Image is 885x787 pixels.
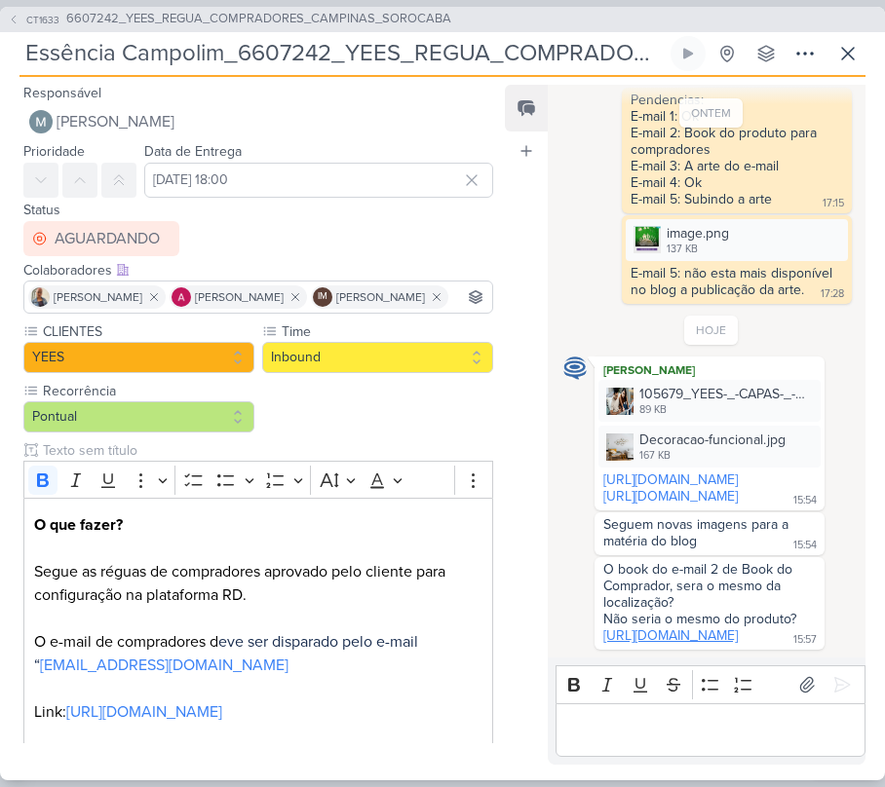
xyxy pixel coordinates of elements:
[313,287,332,307] div: Isabella Machado Guimarães
[626,219,848,261] div: image.png
[23,85,101,101] label: Responsável
[603,488,738,505] a: [URL][DOMAIN_NAME]
[639,384,809,404] div: 105679_YEES-_-CAPAS-_-SITE-BLOG-_-INSTITUCIONAL_capa3.jpg
[144,143,242,160] label: Data de Entrega
[54,288,142,306] span: [PERSON_NAME]
[41,381,254,401] label: Recorrência
[598,360,821,380] div: [PERSON_NAME]
[821,286,844,302] div: 17:28
[603,471,738,488] a: [URL][DOMAIN_NAME]
[452,285,488,309] input: Buscar
[40,656,289,675] a: [EMAIL_ADDRESS][DOMAIN_NAME]
[606,433,634,461] img: Jdl4B389gI8VFOudJY40r9Kwik1yDDPg9J3N3Pds.jpg
[793,493,817,508] div: 15:54
[598,380,821,422] div: 105679_YEES-_-CAPAS-_-SITE-BLOG-_-INSTITUCIONAL_capa3.jpg
[280,321,493,342] label: Time
[34,515,123,535] strong: O que fazer?
[823,196,844,211] div: 17:15
[603,561,816,611] div: O book do e-mail 2 de Book do Comprador, sera o mesmo da localização?
[23,342,254,373] button: YEES
[603,611,796,644] div: Não seria o mesmo do produto?
[631,174,843,191] div: E-mail 4: Ok
[631,158,843,174] div: E-mail 3: A arte do e-mail
[23,202,60,218] label: Status
[556,665,866,703] div: Editor toolbar
[55,227,160,250] div: AGUARDANDO
[23,260,493,281] div: Colaboradores
[23,401,254,432] button: Pontual
[603,516,792,549] div: Seguem novas imagens para a matéria do blog
[631,191,772,207] div: E-mail 5: Subindo a arte
[41,321,254,342] label: CLIENTES
[667,223,729,244] div: image.png
[563,356,587,380] img: Caroline Traven De Andrade
[680,46,696,61] div: Ligar relógio
[639,430,786,450] div: Decoracao-funcional.jpg
[793,632,817,648] div: 15:57
[598,426,821,468] div: Decoracao-funcional.jpg
[639,448,786,464] div: 167 KB
[606,388,634,415] img: IoYZLuWta8q1wyYu0HdrYhey5UrV9Epf2AzuY6VB.jpg
[144,163,493,198] input: Select a date
[29,110,53,133] img: Mariana Amorim
[23,143,85,160] label: Prioridade
[195,288,284,306] span: [PERSON_NAME]
[639,402,809,418] div: 89 KB
[631,108,843,125] div: E-mail 1: Ok
[336,288,425,306] span: [PERSON_NAME]
[631,92,843,108] div: Pendencias:
[793,538,817,553] div: 15:54
[23,461,493,499] div: Editor toolbar
[34,632,418,675] span: eve ser disparado pelo e-mail “
[39,440,493,461] input: Texto sem título
[603,627,738,644] a: [URL][DOMAIN_NAME]
[19,36,667,71] input: Kard Sem Título
[634,226,661,253] img: An9xP8FuVmqJflcvq3MMum474JtTbdkQhQ3YeFj1.png
[556,703,866,757] div: Editor editing area: main
[318,292,327,302] p: IM
[66,702,222,722] a: [URL][DOMAIN_NAME]
[23,104,493,139] button: [PERSON_NAME]
[172,287,191,307] img: Alessandra Gomes
[667,242,729,257] div: 137 KB
[631,265,836,298] div: E-mail 5: não esta mais disponível no blog a publicação da arte.
[631,125,843,158] div: E-mail 2: Book do produto para compradores
[30,287,50,307] img: Iara Santos
[23,221,179,256] button: AGUARDANDO
[57,110,174,133] span: [PERSON_NAME]
[262,342,493,373] button: Inbound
